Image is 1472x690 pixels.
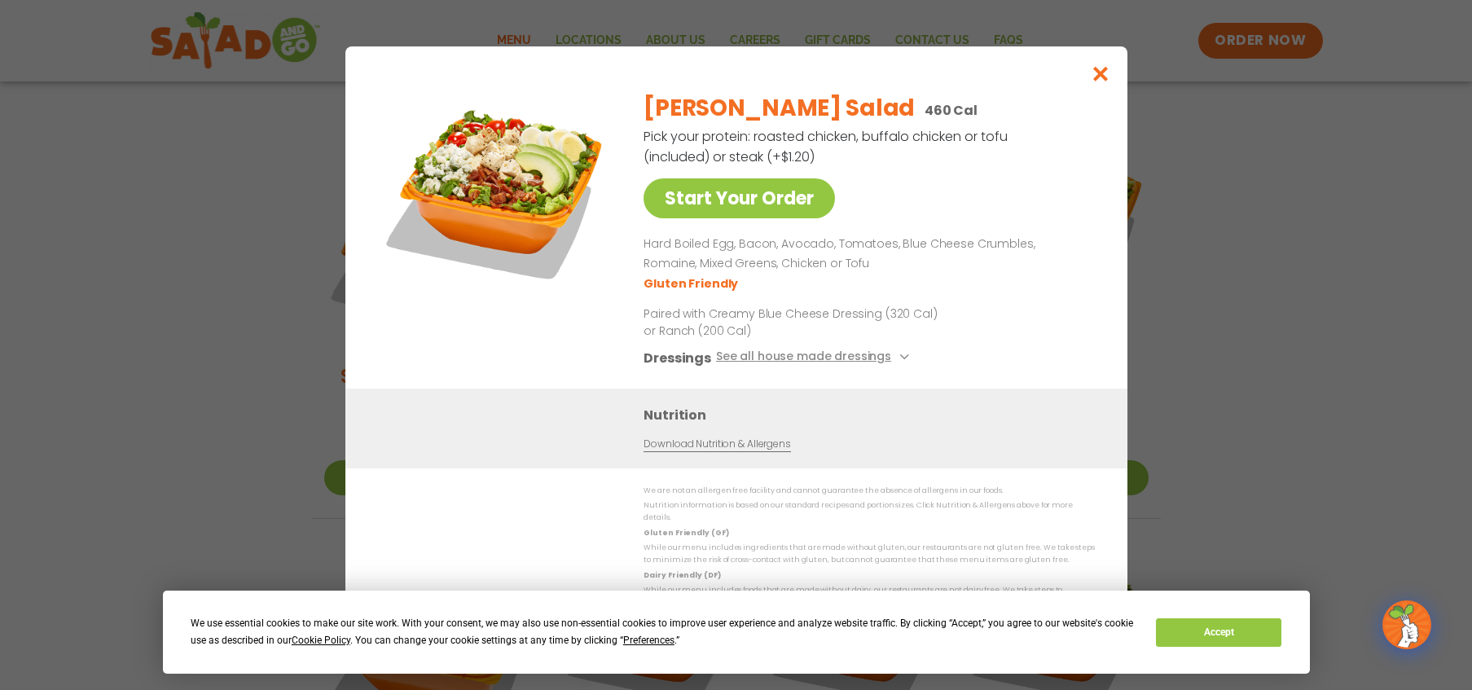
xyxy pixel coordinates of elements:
strong: Dairy Friendly (DF) [644,569,720,579]
h3: Nutrition [644,404,1103,424]
span: Cookie Policy [292,635,350,646]
img: wpChatIcon [1384,602,1430,648]
p: Paired with Creamy Blue Cheese Dressing (320 Cal) or Ranch (200 Cal) [644,305,945,339]
img: Featured product photo for Cobb Salad [382,79,610,307]
h3: Dressings [644,347,711,367]
div: We use essential cookies to make our site work. With your consent, we may also use non-essential ... [191,615,1136,649]
p: Nutrition information is based on our standard recipes and portion sizes. Click Nutrition & Aller... [644,499,1095,525]
p: While our menu includes ingredients that are made without gluten, our restaurants are not gluten ... [644,542,1095,567]
p: While our menu includes foods that are made without dairy, our restaurants are not dairy free. We... [644,584,1095,609]
p: Pick your protein: roasted chicken, buffalo chicken or tofu (included) or steak (+$1.20) [644,126,1010,167]
div: Cookie Consent Prompt [163,591,1310,674]
p: We are not an allergen free facility and cannot guarantee the absence of allergens in our foods. [644,485,1095,497]
button: See all house made dressings [715,347,913,367]
p: Hard Boiled Egg, Bacon, Avocado, Tomatoes, Blue Cheese Crumbles, Romaine, Mixed Greens, Chicken o... [644,235,1088,274]
p: 460 Cal [925,100,978,121]
button: Close modal [1074,46,1127,101]
button: Accept [1156,618,1281,647]
a: Start Your Order [644,178,835,218]
h2: [PERSON_NAME] Salad [644,91,915,125]
li: Gluten Friendly [644,275,740,292]
a: Download Nutrition & Allergens [644,436,790,451]
span: Preferences [623,635,674,646]
strong: Gluten Friendly (GF) [644,527,728,537]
